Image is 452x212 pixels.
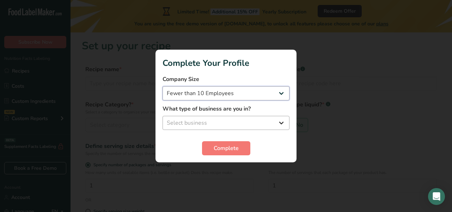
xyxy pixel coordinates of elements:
[163,105,289,113] label: What type of business are you in?
[428,188,445,205] div: Open Intercom Messenger
[163,75,289,83] label: Company Size
[214,144,239,152] span: Complete
[163,57,289,69] h1: Complete Your Profile
[202,141,250,155] button: Complete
